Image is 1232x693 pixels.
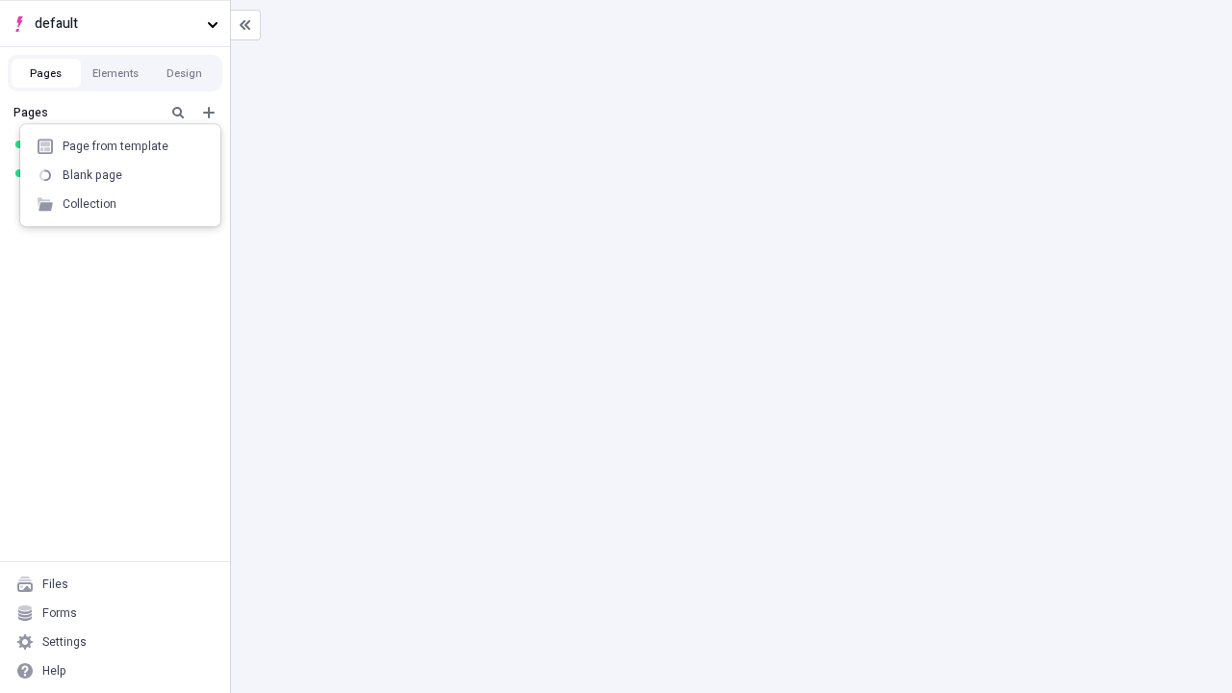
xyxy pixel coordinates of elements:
div: Pages [13,105,159,120]
div: Page from template [63,139,168,154]
div: Forms [42,605,77,621]
button: Elements [81,59,150,88]
div: Files [42,577,68,592]
div: Settings [42,634,87,650]
button: Add new [197,101,220,124]
div: Help [42,663,66,679]
button: Pages [12,59,81,88]
div: Collection [63,196,116,212]
span: default [35,13,199,35]
button: Design [150,59,219,88]
div: Blank page [63,167,122,183]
